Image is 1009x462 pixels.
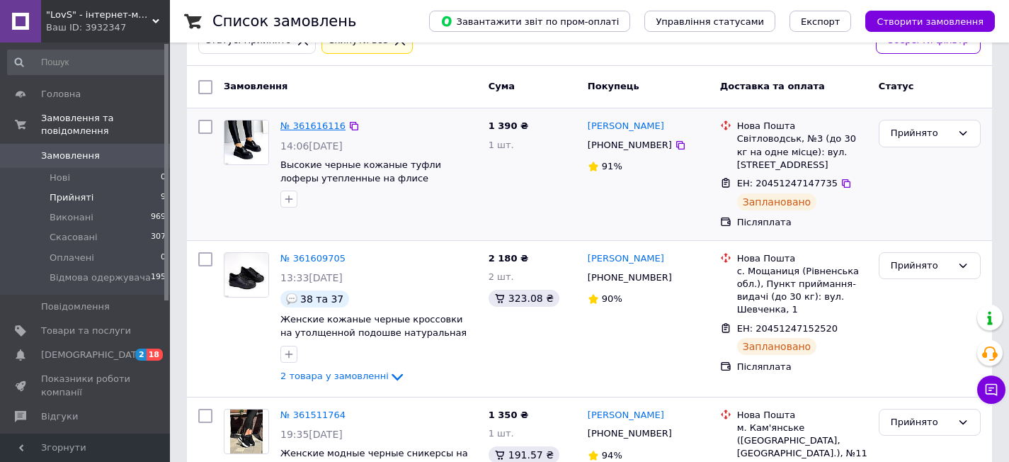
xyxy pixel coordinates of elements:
span: Cума [489,81,515,91]
span: 38 та 37 [300,293,343,305]
span: Відмова одержувача [50,271,151,284]
span: 91% [602,161,622,171]
div: Нова Пошта [737,409,867,422]
img: :speech_balloon: [286,293,297,305]
img: Фото товару [224,253,268,297]
a: № 361609705 [280,253,346,264]
div: Заплановано [737,193,817,210]
span: Експорт [801,16,840,27]
span: Замовлення [224,81,287,91]
div: Прийнято [891,126,952,141]
span: Доставка та оплата [720,81,825,91]
div: 323.08 ₴ [489,290,559,307]
span: Покупець [588,81,639,91]
span: 1 350 ₴ [489,410,528,420]
div: Прийнято [891,415,952,430]
a: Женские кожаные черные кроссовки на утолщенной подошве натуральная кожа 37 [280,314,467,351]
span: Відгуки [41,410,78,423]
button: Створити замовлення [865,11,995,32]
span: 307 [151,231,166,244]
span: 2 шт. [489,271,514,282]
span: 14:06[DATE] [280,140,343,152]
button: Чат з покупцем [977,376,1005,404]
span: Нові [50,171,70,184]
div: Світловодськ, №3 (до 30 кг на одне місце): вул. [STREET_ADDRESS] [737,133,867,171]
a: Фото товару [224,252,269,298]
a: Фото товару [224,120,269,165]
span: Завантажити звіт по пром-оплаті [440,15,619,28]
a: [PERSON_NAME] [588,409,664,422]
span: 195 [151,271,166,284]
span: Виконані [50,211,93,224]
button: Експорт [789,11,852,32]
span: 90% [602,293,622,304]
a: № 361511764 [280,410,346,420]
span: 0 [161,252,166,264]
span: 1 шт. [489,140,514,150]
a: № 361616116 [280,120,346,131]
div: с. Мощаниця (Рівненська обл.), Пункт приймання-видачі (до 30 кг): вул. Шевченка, 1 [737,265,867,317]
span: 0 [161,171,166,184]
img: Фото товару [224,120,268,164]
span: 19:35[DATE] [280,429,343,440]
span: 13:33[DATE] [280,272,343,283]
span: Товари та послуги [41,325,131,337]
a: Фото товару [224,409,269,454]
a: 2 товара у замовленні [280,371,406,381]
span: 94% [602,450,622,461]
span: 18 [147,349,163,361]
div: Прийнято [891,259,952,274]
a: [PERSON_NAME] [588,252,664,266]
span: ЕН: 20451247152520 [737,323,838,334]
span: 969 [151,211,166,224]
span: Замовлення та повідомлення [41,112,170,137]
div: Нова Пошта [737,252,867,265]
span: 9 [161,191,166,204]
span: Замовлення [41,150,100,162]
span: Оплачені [50,252,94,264]
div: [PHONE_NUMBER] [585,269,675,287]
img: Фото товару [230,410,263,453]
div: Післяплата [737,361,867,373]
span: ЕН: 20451247147735 [737,178,838,188]
span: Повідомлення [41,300,110,313]
div: Післяплата [737,216,867,229]
span: 1 шт. [489,428,514,439]
a: [PERSON_NAME] [588,120,664,133]
a: Створити замовлення [851,16,995,26]
span: 2 [135,349,147,361]
div: [PHONE_NUMBER] [585,424,675,443]
span: [DEMOGRAPHIC_DATA] [41,349,146,361]
h1: Список замовлень [212,13,356,30]
input: Пошук [7,50,167,75]
span: Створити замовлення [877,16,984,27]
span: Головна [41,88,81,101]
a: Высокие черные кожаные туфли лоферы утепленные на флисе натуральная кожа демисезон [280,159,441,196]
span: Прийняті [50,191,93,204]
span: 2 товара у замовленні [280,371,389,381]
button: Управління статусами [644,11,775,32]
div: Нова Пошта [737,120,867,133]
span: Управління статусами [656,16,764,27]
span: Показники роботи компанії [41,373,131,398]
button: Завантажити звіт по пром-оплаті [429,11,630,32]
span: "LovS" - інтернет-магазин жіночого взуття [46,9,152,21]
span: 2 180 ₴ [489,253,528,264]
span: Скасовані [50,231,98,244]
div: Заплановано [737,338,817,355]
div: [PHONE_NUMBER] [585,136,675,154]
div: Ваш ID: 3932347 [46,21,170,34]
span: Статус [879,81,914,91]
span: 1 390 ₴ [489,120,528,131]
